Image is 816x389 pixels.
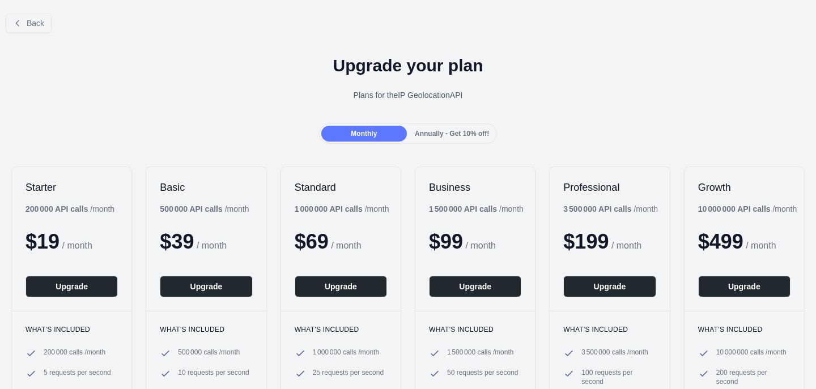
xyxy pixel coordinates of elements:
div: / month [698,203,797,215]
span: $ 69 [295,230,329,253]
h2: Business [429,181,521,194]
b: 1 500 000 API calls [429,204,497,213]
b: 10 000 000 API calls [698,204,771,213]
span: $ 99 [429,230,463,253]
div: / month [563,203,658,215]
h2: Professional [563,181,656,194]
div: / month [429,203,524,215]
b: 3 500 000 API calls [563,204,631,213]
span: $ 199 [563,230,609,253]
b: 1 000 000 API calls [295,204,363,213]
h2: Standard [295,181,387,194]
div: / month [295,203,389,215]
h2: Growth [698,181,790,194]
span: $ 499 [698,230,743,253]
